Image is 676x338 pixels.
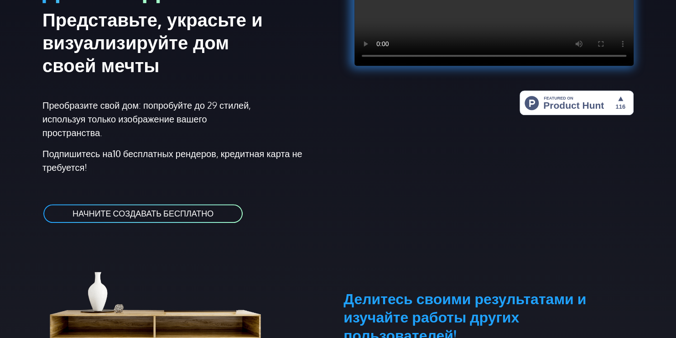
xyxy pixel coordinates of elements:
[73,208,213,218] ya-tr-span: НАЧНИТЕ СОЗДАВАТЬ БЕСПЛАТНО
[113,148,216,159] ya-tr-span: 10 бесплатных рендеров
[42,8,263,76] ya-tr-span: Представьте, украсьте и визуализируйте дом своей мечты
[42,203,244,224] a: НАЧНИТЕ СОЗДАВАТЬ БЕСПЛАТНО
[520,90,634,115] img: HomeStyler AI — простой дизайн интерьера: дом вашей мечты в один клик | Product Hunt
[42,99,251,138] ya-tr-span: Преобразите свой дом: попробуйте до 29 стилей, используя только изображение вашего пространства.
[42,148,113,159] ya-tr-span: Подпишитесь на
